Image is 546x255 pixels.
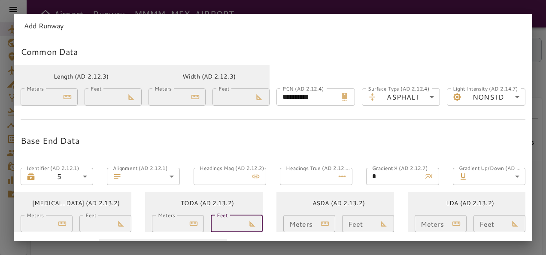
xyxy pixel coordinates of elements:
div: NONSTD [465,88,525,106]
label: Meters [27,211,44,219]
div: ​ [125,168,179,185]
label: Meters [155,85,172,92]
h6: ASDA (AD 2.13.2) [312,199,365,208]
label: Headings True (AD 2.12.2) [286,164,351,171]
label: Headings Mag (AD 2.12.2) [200,164,264,171]
label: Light Intensity (AD 2.14.7) [453,85,518,92]
label: Surface Type (AD 2.12.4) [368,85,430,92]
h6: Length (AD 2.12.3) [54,72,109,82]
label: Feet [217,211,228,219]
h6: Common Data [21,45,525,58]
h6: LDA (AD 2.13.2) [446,199,494,208]
h6: TODA (AD 2.13.2) [181,199,234,208]
p: Add Runway [24,21,522,31]
h6: [MEDICAL_DATA] (AD 2.13.2) [32,199,120,208]
label: PCN (AD 2.12.4) [282,85,324,92]
label: Feet [218,85,230,92]
div: 5 [39,168,93,185]
label: Gradient % (AD 2.12.7) [372,164,428,171]
div: ASPHALT [380,88,440,106]
div: ​ [471,168,525,185]
label: Gradient Up/Down (AD 2.12.7) [459,164,524,171]
label: Feet [85,211,97,219]
h6: Base End Data [21,134,525,147]
h6: Width (AD 2.12.3) [182,72,236,82]
label: Identifier (AD 2.12.1) [27,164,79,171]
label: Feet [91,85,102,92]
label: Meters [158,211,175,219]
label: Meters [27,85,44,92]
label: Alignment (AD 2.12.1) [113,164,168,171]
